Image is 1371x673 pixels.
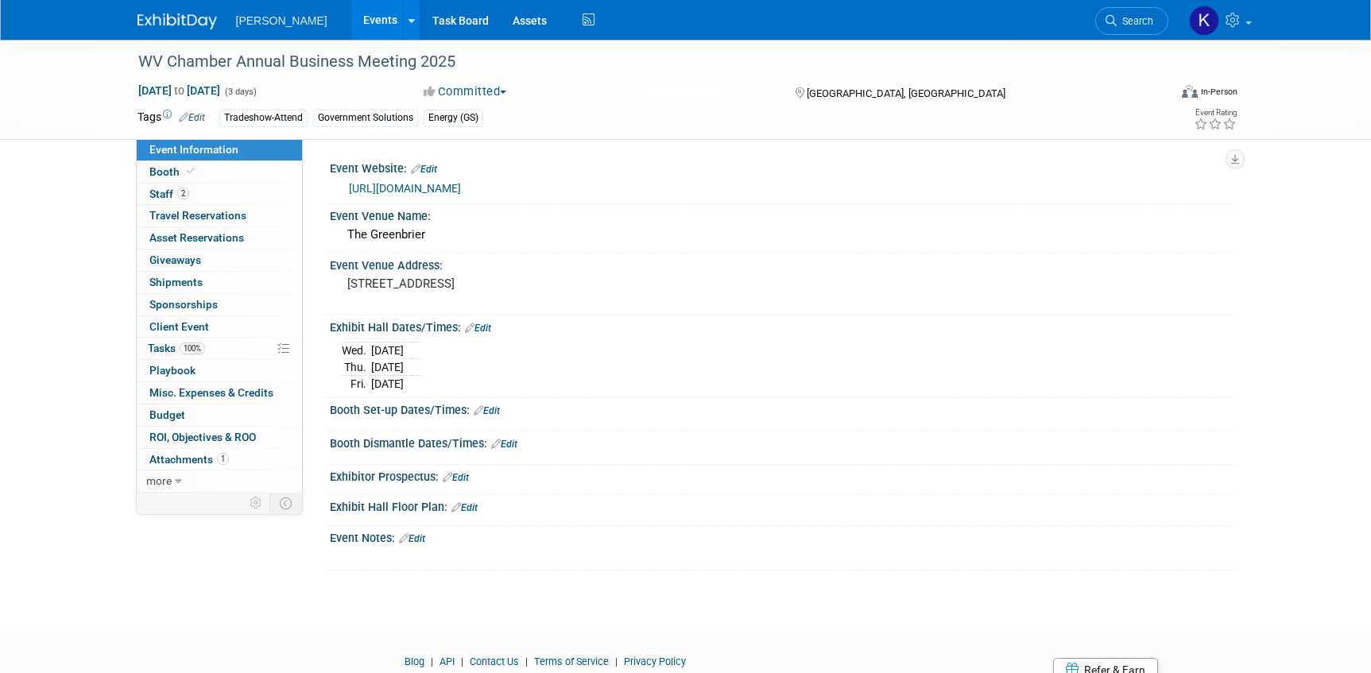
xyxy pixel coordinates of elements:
[405,656,424,667] a: Blog
[137,470,302,492] a: more
[1194,109,1237,117] div: Event Rating
[342,222,1222,247] div: The Greenbrier
[418,83,513,100] button: Committed
[148,342,205,354] span: Tasks
[521,656,532,667] span: |
[269,493,302,513] td: Toggle Event Tabs
[149,276,203,288] span: Shipments
[133,48,1144,76] div: WV Chamber Annual Business Meeting 2025
[330,398,1234,419] div: Booth Set-up Dates/Times:
[330,431,1234,452] div: Booth Dismantle Dates/Times:
[1200,86,1237,98] div: In-Person
[149,253,201,266] span: Giveaways
[137,272,302,293] a: Shipments
[330,315,1234,336] div: Exhibit Hall Dates/Times:
[330,495,1234,516] div: Exhibit Hall Floor Plan:
[149,364,196,377] span: Playbook
[451,502,478,513] a: Edit
[330,465,1234,485] div: Exhibitor Prospectus:
[347,277,689,291] pre: [STREET_ADDRESS]
[399,533,425,544] a: Edit
[342,359,371,376] td: Thu.
[137,184,302,205] a: Staff2
[137,227,302,249] a: Asset Reservations
[149,298,218,311] span: Sponsorships
[1075,83,1238,106] div: Event Format
[137,404,302,426] a: Budget
[137,449,302,470] a: Attachments1
[242,493,270,513] td: Personalize Event Tab Strip
[474,405,500,416] a: Edit
[177,188,189,199] span: 2
[624,656,686,667] a: Privacy Policy
[1182,85,1198,98] img: Format-Inperson.png
[187,167,195,176] i: Booth reservation complete
[330,157,1234,177] div: Event Website:
[149,188,189,200] span: Staff
[149,231,244,244] span: Asset Reservations
[137,249,302,271] a: Giveaways
[149,431,256,443] span: ROI, Objectives & ROO
[470,656,519,667] a: Contact Us
[411,164,437,175] a: Edit
[149,320,209,333] span: Client Event
[424,110,483,126] div: Energy (GS)
[313,110,418,126] div: Government Solutions
[137,427,302,448] a: ROI, Objectives & ROO
[149,453,229,466] span: Attachments
[1095,7,1168,35] a: Search
[149,165,198,178] span: Booth
[236,14,327,27] span: [PERSON_NAME]
[137,161,302,183] a: Booth
[137,205,302,226] a: Travel Reservations
[137,83,221,98] span: [DATE] [DATE]
[149,408,185,421] span: Budget
[146,474,172,487] span: more
[137,316,302,338] a: Client Event
[534,656,609,667] a: Terms of Service
[137,382,302,404] a: Misc. Expenses & Credits
[180,342,205,354] span: 100%
[457,656,467,667] span: |
[1117,15,1153,27] span: Search
[330,526,1234,547] div: Event Notes:
[371,376,404,393] td: [DATE]
[137,109,205,127] td: Tags
[137,338,302,359] a: Tasks100%
[611,656,622,667] span: |
[349,182,461,195] a: [URL][DOMAIN_NAME]
[330,253,1234,273] div: Event Venue Address:
[137,14,217,29] img: ExhibitDay
[491,439,517,450] a: Edit
[217,453,229,465] span: 1
[330,204,1234,224] div: Event Venue Name:
[137,139,302,161] a: Event Information
[137,294,302,315] a: Sponsorships
[465,323,491,334] a: Edit
[807,87,1005,99] span: [GEOGRAPHIC_DATA], [GEOGRAPHIC_DATA]
[443,472,469,483] a: Edit
[1189,6,1219,36] img: Kim Hansen
[440,656,455,667] a: API
[223,87,257,97] span: (3 days)
[172,84,187,97] span: to
[149,386,273,399] span: Misc. Expenses & Credits
[342,342,371,359] td: Wed.
[179,112,205,123] a: Edit
[137,360,302,381] a: Playbook
[219,110,308,126] div: Tradeshow-Attend
[371,359,404,376] td: [DATE]
[427,656,437,667] span: |
[342,376,371,393] td: Fri.
[149,209,246,222] span: Travel Reservations
[149,143,238,156] span: Event Information
[371,342,404,359] td: [DATE]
